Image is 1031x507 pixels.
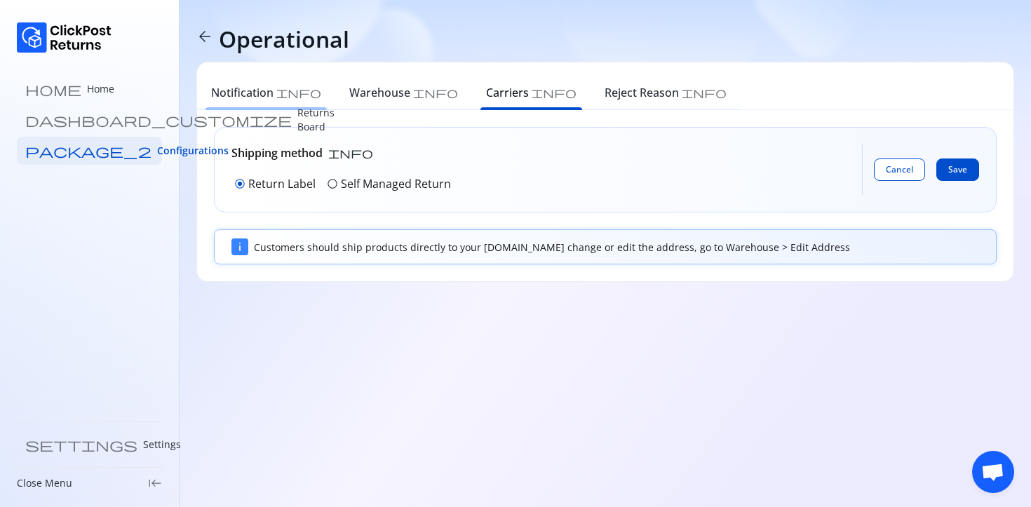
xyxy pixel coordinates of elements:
h4: Operational [219,25,349,53]
div: Close Menukeyboard_tab_rtl [17,476,162,490]
span: info [682,87,727,98]
h6: Carriers [486,84,529,101]
span: info [276,87,321,98]
span: radio_button_checked [234,178,245,189]
button: Cancel [874,158,925,181]
button: Save [936,158,979,181]
a: dashboard_customize Returns Board [17,106,162,134]
h6: Shipping method [231,144,323,161]
span: arrow_back [196,28,213,45]
span: Configurations [157,144,229,158]
span: info [413,87,458,98]
p: Return Label [248,175,316,192]
span: settings [25,438,137,452]
a: settings Settings [17,431,162,459]
span: package_2 [25,144,151,158]
a: package_2 Configurations [17,137,162,165]
img: Logo [17,22,112,53]
span: info [328,147,373,158]
span: Save [948,164,967,175]
h6: Warehouse [349,84,410,101]
span: home [25,82,81,96]
a: home Home [17,75,162,103]
div: Open chat [972,451,1014,493]
p: Self Managed Return [341,175,451,192]
h6: Reject Reason [605,84,679,101]
p: Settings [143,438,181,452]
span: Cancel [886,164,913,175]
h6: Notification [211,84,274,101]
p: Close Menu [17,476,72,490]
p: Returns Board [297,106,335,134]
p: Home [87,82,114,96]
span: radio_button_unchecked [327,178,338,189]
span: info [532,87,577,98]
span: keyboard_tab_rtl [148,476,162,490]
span: dashboard_customize [25,113,292,127]
div: Customers should ship products directly to your [DOMAIN_NAME] change or edit the address, go to W... [254,240,979,255]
